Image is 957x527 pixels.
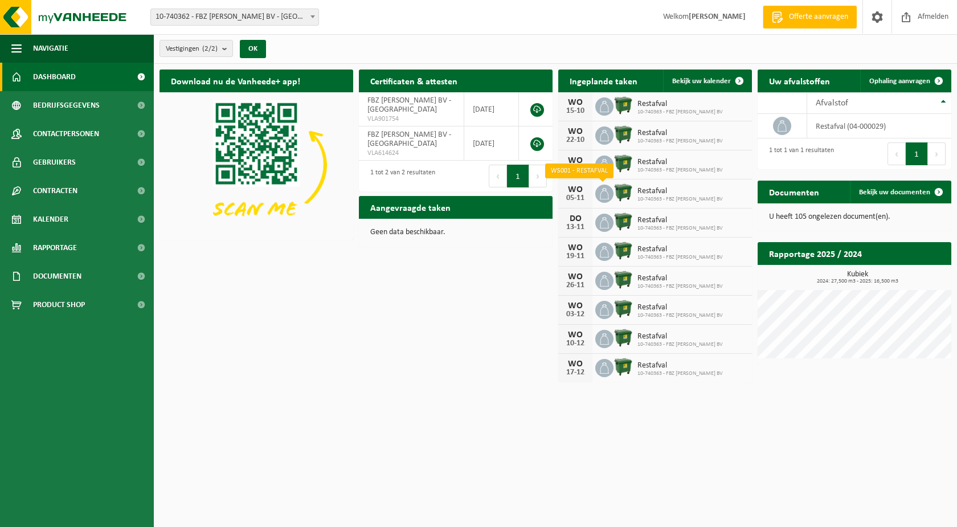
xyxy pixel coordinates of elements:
[637,245,723,254] span: Restafval
[564,311,587,318] div: 03-12
[816,99,848,108] span: Afvalstof
[637,196,723,203] span: 10-740363 - FBZ [PERSON_NAME] BV
[637,129,723,138] span: Restafval
[637,225,723,232] span: 10-740363 - FBZ [PERSON_NAME] BV
[637,274,723,283] span: Restafval
[33,120,99,148] span: Contactpersonen
[564,369,587,377] div: 17-12
[151,9,318,25] span: 10-740362 - FBZ BARTHOLOMEUS BV - TORHOUT
[758,242,873,264] h2: Rapportage 2025 / 2024
[359,70,469,92] h2: Certificaten & attesten
[367,96,451,114] span: FBZ [PERSON_NAME] BV - [GEOGRAPHIC_DATA]
[866,264,950,287] a: Bekijk rapportage
[33,291,85,319] span: Product Shop
[489,165,507,187] button: Previous
[564,136,587,144] div: 22-10
[33,148,76,177] span: Gebruikers
[564,156,587,165] div: WO
[860,70,950,92] a: Ophaling aanvragen
[807,114,951,138] td: restafval (04-000029)
[240,40,266,58] button: OK
[564,252,587,260] div: 19-11
[763,6,857,28] a: Offerte aanvragen
[637,303,723,312] span: Restafval
[637,138,723,145] span: 10-740363 - FBZ [PERSON_NAME] BV
[159,40,233,57] button: Vestigingen(2/2)
[672,77,731,85] span: Bekijk uw kalender
[564,107,587,115] div: 15-10
[564,243,587,252] div: WO
[33,91,100,120] span: Bedrijfsgegevens
[888,142,906,165] button: Previous
[564,185,587,194] div: WO
[663,70,751,92] a: Bekijk uw kalender
[558,70,649,92] h2: Ingeplande taken
[564,98,587,107] div: WO
[367,149,455,158] span: VLA614624
[637,254,723,261] span: 10-740363 - FBZ [PERSON_NAME] BV
[202,45,218,52] count: (2/2)
[33,205,68,234] span: Kalender
[689,13,746,21] strong: [PERSON_NAME]
[758,181,831,203] h2: Documenten
[33,177,77,205] span: Contracten
[166,40,218,58] span: Vestigingen
[367,115,455,124] span: VLA901754
[786,11,851,23] span: Offerte aanvragen
[769,213,940,221] p: U heeft 105 ongelezen document(en).
[464,126,519,161] td: [DATE]
[464,92,519,126] td: [DATE]
[564,330,587,340] div: WO
[906,142,928,165] button: 1
[614,270,633,289] img: WB-1100-HPE-GN-01
[614,212,633,231] img: WB-1100-HPE-GN-01
[564,272,587,281] div: WO
[637,370,723,377] span: 10-740363 - FBZ [PERSON_NAME] BV
[564,214,587,223] div: DO
[564,281,587,289] div: 26-11
[637,187,723,196] span: Restafval
[637,341,723,348] span: 10-740363 - FBZ [PERSON_NAME] BV
[614,154,633,173] img: WB-1100-HPE-GN-01
[564,127,587,136] div: WO
[159,92,353,238] img: Download de VHEPlus App
[637,167,723,174] span: 10-740363 - FBZ [PERSON_NAME] BV
[33,63,76,91] span: Dashboard
[614,241,633,260] img: WB-1100-HPE-GN-01
[614,125,633,144] img: WB-1100-HPE-GN-01
[614,299,633,318] img: WB-1100-HPE-GN-01
[507,165,529,187] button: 1
[763,279,951,284] span: 2024: 27,500 m3 - 2025: 16,500 m3
[370,228,541,236] p: Geen data beschikbaar.
[850,181,950,203] a: Bekijk uw documenten
[365,164,435,189] div: 1 tot 2 van 2 resultaten
[614,328,633,348] img: WB-1100-HPE-GN-01
[150,9,319,26] span: 10-740362 - FBZ BARTHOLOMEUS BV - TORHOUT
[637,109,723,116] span: 10-740363 - FBZ [PERSON_NAME] BV
[637,283,723,290] span: 10-740363 - FBZ [PERSON_NAME] BV
[763,141,834,166] div: 1 tot 1 van 1 resultaten
[564,301,587,311] div: WO
[859,189,930,196] span: Bekijk uw documenten
[637,158,723,167] span: Restafval
[564,340,587,348] div: 10-12
[637,332,723,341] span: Restafval
[637,361,723,370] span: Restafval
[763,271,951,284] h3: Kubiek
[928,142,946,165] button: Next
[614,96,633,115] img: WB-1100-HPE-GN-01
[869,77,930,85] span: Ophaling aanvragen
[159,70,312,92] h2: Download nu de Vanheede+ app!
[359,196,462,218] h2: Aangevraagde taken
[637,100,723,109] span: Restafval
[614,183,633,202] img: WB-1100-HPE-GN-01
[564,165,587,173] div: 29-10
[529,165,547,187] button: Next
[33,262,81,291] span: Documenten
[758,70,841,92] h2: Uw afvalstoffen
[33,34,68,63] span: Navigatie
[564,359,587,369] div: WO
[367,130,451,148] span: FBZ [PERSON_NAME] BV - [GEOGRAPHIC_DATA]
[637,312,723,319] span: 10-740363 - FBZ [PERSON_NAME] BV
[564,194,587,202] div: 05-11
